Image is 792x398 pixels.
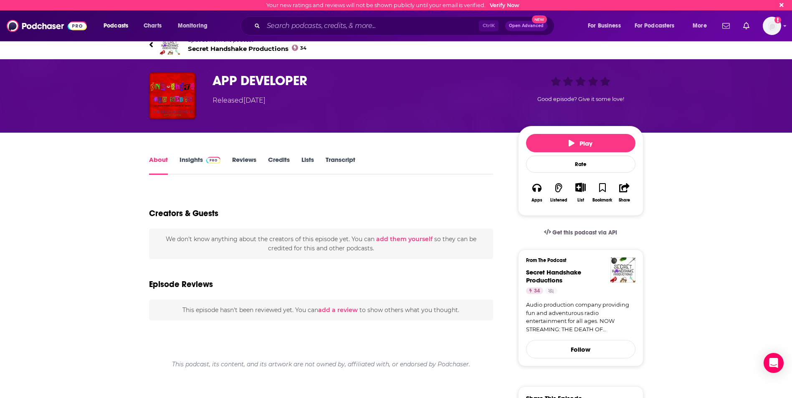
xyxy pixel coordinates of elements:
[532,15,547,23] span: New
[534,287,540,295] span: 34
[763,17,781,35] img: User Profile
[509,24,544,28] span: Open Advanced
[763,17,781,35] button: Show profile menu
[582,19,631,33] button: open menu
[526,134,635,152] button: Play
[569,139,592,147] span: Play
[548,177,569,208] button: Listened
[719,19,733,33] a: Show notifications dropdown
[138,19,167,33] a: Charts
[104,20,128,32] span: Podcasts
[182,306,459,314] span: This episode hasn't been reviewed yet. You can to show others what you thought.
[301,156,314,175] a: Lists
[7,18,87,34] img: Podchaser - Follow, Share and Rate Podcasts
[526,268,581,284] a: Secret Handshake Productions
[592,198,612,203] div: Bookmark
[764,353,784,373] div: Open Intercom Messenger
[188,45,307,53] span: Secret Handshake Productions
[526,257,629,263] h3: From The Podcast
[268,156,290,175] a: Credits
[144,20,162,32] span: Charts
[526,301,635,333] a: Audio production company providing fun and adventurous radio entertainment for all ages. NOW STRE...
[326,156,355,175] a: Transcript
[619,198,630,203] div: Share
[160,35,180,55] img: Secret Handshake Productions
[740,19,753,33] a: Show notifications dropdown
[592,177,613,208] button: Bookmark
[629,19,687,33] button: open menu
[300,46,306,50] span: 34
[213,73,505,89] h1: APP DEVELOPER
[613,177,635,208] button: Share
[635,20,675,32] span: For Podcasters
[569,177,591,208] div: Show More ButtonList
[526,287,543,294] a: 34
[232,156,256,175] a: Reviews
[263,19,479,33] input: Search podcasts, credits, & more...
[149,354,493,375] div: This podcast, its content, and its artwork are not owned by, affiliated with, or endorsed by Podc...
[479,20,498,31] span: Ctrl K
[490,2,519,8] a: Verify Now
[537,222,624,243] a: Get this podcast via API
[526,177,548,208] button: Apps
[763,17,781,35] span: Logged in as jbarbour
[552,229,617,236] span: Get this podcast via API
[550,198,567,203] div: Listened
[213,96,266,106] div: Released [DATE]
[178,20,207,32] span: Monitoring
[318,305,358,315] button: add a review
[206,157,221,164] img: Podchaser Pro
[98,19,139,33] button: open menu
[774,17,781,23] svg: Email not verified
[149,73,196,119] img: APP DEVELOPER
[149,208,218,219] h2: Creators & Guests
[149,279,213,290] h3: Episode Reviews
[537,96,624,102] span: Good episode? Give it some love!
[693,20,707,32] span: More
[376,236,433,242] button: add them yourself
[526,156,635,173] div: Rate
[687,19,717,33] button: open menu
[172,19,218,33] button: open menu
[572,183,589,192] button: Show More Button
[610,257,635,282] img: Secret Handshake Productions
[266,2,519,8] div: Your new ratings and reviews will not be shown publicly until your email is verified.
[149,35,396,55] a: Secret Handshake ProductionsEpisode from the podcastSecret Handshake Productions34
[526,340,635,358] button: Follow
[248,16,562,35] div: Search podcasts, credits, & more...
[577,197,584,203] div: List
[505,21,547,31] button: Open AdvancedNew
[531,198,542,203] div: Apps
[180,156,221,175] a: InsightsPodchaser Pro
[166,235,476,252] span: We don't know anything about the creators of this episode yet . You can so they can be credited f...
[149,156,168,175] a: About
[588,20,621,32] span: For Business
